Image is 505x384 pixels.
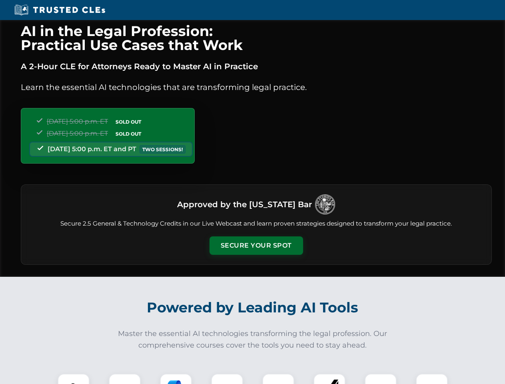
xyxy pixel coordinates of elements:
h1: AI in the Legal Profession: Practical Use Cases that Work [21,24,492,52]
img: Logo [315,194,335,214]
h3: Approved by the [US_STATE] Bar [177,197,312,212]
p: A 2-Hour CLE for Attorneys Ready to Master AI in Practice [21,60,492,73]
span: SOLD OUT [113,118,144,126]
p: Learn the essential AI technologies that are transforming legal practice. [21,81,492,94]
img: Trusted CLEs [12,4,108,16]
span: SOLD OUT [113,130,144,138]
button: Secure Your Spot [210,236,303,255]
p: Secure 2.5 General & Technology Credits in our Live Webcast and learn proven strategies designed ... [31,219,482,228]
span: [DATE] 5:00 p.m. ET [47,118,108,125]
h2: Powered by Leading AI Tools [31,294,474,322]
span: [DATE] 5:00 p.m. ET [47,130,108,137]
p: Master the essential AI technologies transforming the legal profession. Our comprehensive courses... [113,328,393,351]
